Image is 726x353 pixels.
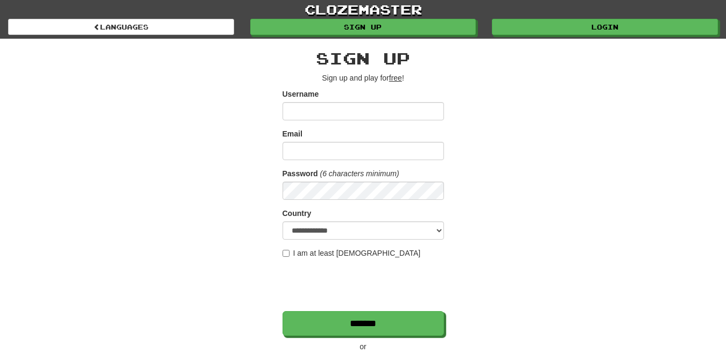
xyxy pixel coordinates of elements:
[283,208,312,219] label: Country
[492,19,718,35] a: Login
[283,168,318,179] label: Password
[283,73,444,83] p: Sign up and play for !
[283,264,446,306] iframe: reCAPTCHA
[283,49,444,67] h2: Sign up
[389,74,402,82] u: free
[283,248,421,258] label: I am at least [DEMOGRAPHIC_DATA]
[320,169,399,178] em: (6 characters minimum)
[283,250,290,257] input: I am at least [DEMOGRAPHIC_DATA]
[250,19,476,35] a: Sign up
[8,19,234,35] a: Languages
[283,128,302,139] label: Email
[283,341,444,352] p: or
[283,89,319,99] label: Username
